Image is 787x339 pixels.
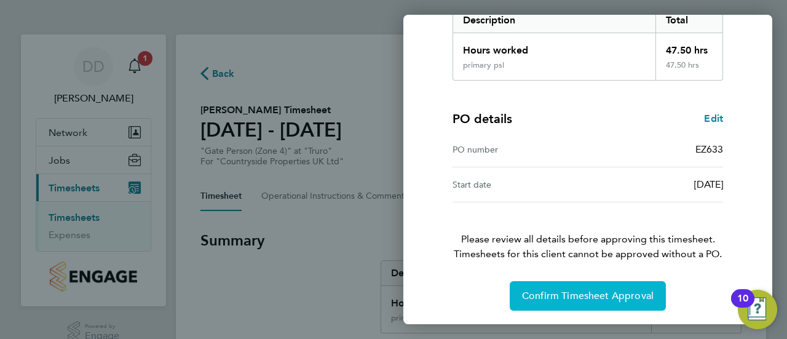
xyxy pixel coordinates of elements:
div: Total [655,8,723,33]
div: [DATE] [588,177,723,192]
div: Summary of 04 - 10 Aug 2025 [453,7,723,81]
span: EZ633 [695,143,723,155]
p: Please review all details before approving this timesheet. [438,202,738,261]
h4: PO details [453,110,512,127]
span: Edit [704,113,723,124]
div: Start date [453,177,588,192]
div: 47.50 hrs [655,60,723,80]
div: 10 [737,298,748,314]
button: Confirm Timesheet Approval [510,281,666,311]
div: PO number [453,142,588,157]
div: primary psl [463,60,504,70]
a: Edit [704,111,723,126]
span: Timesheets for this client cannot be approved without a PO. [438,247,738,261]
div: Description [453,8,655,33]
div: 47.50 hrs [655,33,723,60]
button: Open Resource Center, 10 new notifications [738,290,777,329]
span: Confirm Timesheet Approval [522,290,654,302]
div: Hours worked [453,33,655,60]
